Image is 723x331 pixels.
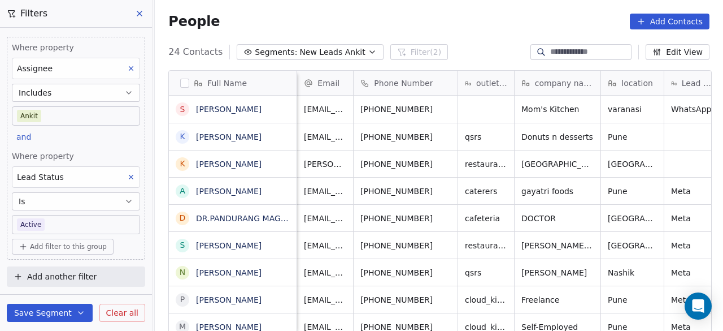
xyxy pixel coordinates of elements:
span: qsrs [465,267,507,278]
span: Segments: [255,46,297,58]
a: [PERSON_NAME] [196,132,262,141]
span: [PHONE_NUMBER] [360,158,451,170]
div: D [180,212,186,224]
div: outlet type [458,71,514,95]
button: Edit View [646,44,709,60]
span: [PHONE_NUMBER] [360,186,451,197]
button: Add Contacts [630,14,709,29]
div: N [180,266,185,278]
span: [PHONE_NUMBER] [360,294,451,306]
span: gayatri foods [521,186,594,197]
span: [PHONE_NUMBER] [360,131,451,143]
span: [PERSON_NAME] [521,267,594,278]
span: [PERSON_NAME][EMAIL_ADDRESS][PERSON_NAME][DOMAIN_NAME] [304,158,346,170]
span: [EMAIL_ADDRESS][DOMAIN_NAME] [304,294,346,306]
span: caterers [465,186,507,197]
div: company name [515,71,600,95]
span: restaurants [465,158,507,170]
span: Meta [671,294,713,306]
span: outlet type [476,78,507,89]
a: [PERSON_NAME] [196,160,262,169]
span: [EMAIL_ADDRESS][DOMAIN_NAME] [304,131,346,143]
span: [GEOGRAPHIC_DATA] [521,158,594,170]
a: [PERSON_NAME] [196,105,262,114]
span: New Leads Ankit [299,46,365,58]
span: [PHONE_NUMBER] [360,240,451,251]
span: [PERSON_NAME] Enterprises [521,240,594,251]
span: cloud_kitchen [465,294,507,306]
span: Meta [671,213,713,224]
span: Donuts n desserts [521,131,594,143]
span: qsrs [465,131,507,143]
span: Pune [608,294,657,306]
span: company name [535,78,594,89]
span: [EMAIL_ADDRESS][DOMAIN_NAME] [304,240,346,251]
span: 24 Contacts [168,45,223,59]
span: [GEOGRAPHIC_DATA] [608,213,657,224]
span: Nashik [608,267,657,278]
div: K [180,131,185,143]
span: [EMAIL_ADDRESS][DOMAIN_NAME] [304,267,346,278]
span: Email [317,78,339,89]
span: Meta [671,186,713,197]
a: [PERSON_NAME] [196,187,262,196]
span: Phone Number [374,78,433,89]
div: P [180,294,185,306]
div: Email [297,71,353,95]
div: Lead Source [664,71,720,95]
div: Phone Number [354,71,458,95]
span: Meta [671,267,713,278]
span: [PHONE_NUMBER] [360,267,451,278]
span: Pune [608,186,657,197]
button: Filter(2) [390,44,448,60]
div: Full Name [169,71,297,95]
span: varanasi [608,104,657,115]
div: location [601,71,664,95]
span: [GEOGRAPHIC_DATA] [608,240,657,251]
span: cafeteria [465,213,507,224]
span: [EMAIL_ADDRESS][DOMAIN_NAME] [304,213,346,224]
span: Pune [608,131,657,143]
a: DR.PANDURANG MAGADUM [196,214,305,223]
span: [GEOGRAPHIC_DATA] [608,158,657,170]
span: [PHONE_NUMBER] [360,213,451,224]
span: People [168,13,220,30]
span: DOCTOR [521,213,594,224]
span: [PHONE_NUMBER] [360,104,451,115]
a: [PERSON_NAME] [196,295,262,304]
div: S [180,104,185,115]
span: [EMAIL_ADDRESS][DOMAIN_NAME] [304,104,346,115]
span: Freelance [521,294,594,306]
span: location [621,78,653,89]
div: Open Intercom Messenger [685,293,712,320]
span: Lead Source [682,78,714,89]
span: Mom's Kitchen [521,104,594,115]
div: s [180,239,185,251]
a: [PERSON_NAME] [196,241,262,250]
span: WhatsApp [671,104,713,115]
span: restaurants [465,240,507,251]
div: A [180,185,186,197]
span: Full Name [207,78,247,89]
a: [PERSON_NAME] [196,268,262,277]
span: Meta [671,240,713,251]
span: [EMAIL_ADDRESS][DOMAIN_NAME] [304,186,346,197]
div: k [180,158,185,170]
